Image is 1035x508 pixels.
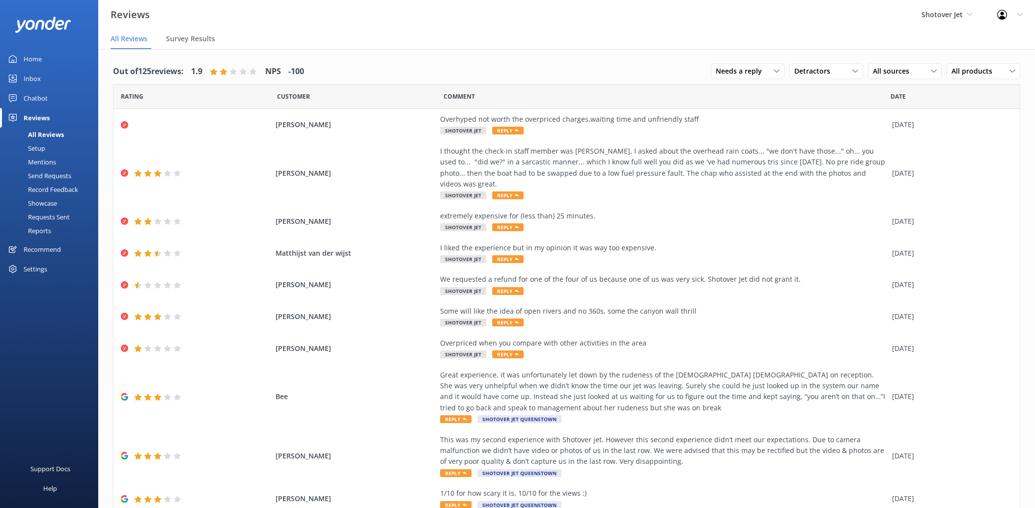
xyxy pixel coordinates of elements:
a: Showcase [6,196,98,210]
span: Shotover Jet [440,319,486,326]
span: Reply [492,255,524,263]
span: [PERSON_NAME] [276,311,435,322]
span: [PERSON_NAME] [276,493,435,504]
div: We requested a refund for one of the four of us because one of us was very sick. Shotover Jet did... [440,274,887,285]
span: Reply [492,191,524,199]
div: Showcase [6,196,57,210]
span: Needs a reply [716,66,768,77]
a: Send Requests [6,169,98,183]
a: All Reviews [6,128,98,141]
div: [DATE] [892,279,1007,290]
div: Requests Sent [6,210,70,224]
div: Record Feedback [6,183,78,196]
a: Record Feedback [6,183,98,196]
span: Reply [492,350,524,358]
span: Reply [492,319,524,326]
div: Chatbot [24,88,48,108]
span: Detractors [794,66,836,77]
div: Reviews [24,108,50,128]
span: Bee [276,391,435,402]
div: [DATE] [892,248,1007,259]
span: All Reviews [111,34,147,44]
span: Shotover Jet [440,255,486,263]
span: Shotover Jet [440,223,486,231]
span: Shotover Jet [922,10,963,19]
span: Reply [492,287,524,295]
div: 1/10 for how scary it is, 10/10 for the views :) [440,488,887,499]
a: Requests Sent [6,210,98,224]
div: [DATE] [892,391,1007,402]
div: [DATE] [892,343,1007,354]
div: Reports [6,224,51,238]
img: yonder-white-logo.png [15,17,71,33]
div: This was my second experience with Shotover jet. However this second experience didn’t meet our e... [440,434,887,467]
div: Home [24,49,42,69]
div: Overhyped not worth the overpriced charges,waiting time and unfriendly staff [440,114,887,125]
span: Date [277,92,310,101]
a: Mentions [6,155,98,169]
div: Some will like the idea of open rivers and no 360s, some the canyon wall thrill [440,306,887,317]
div: Inbox [24,69,41,88]
div: Mentions [6,155,56,169]
div: [DATE] [892,119,1007,130]
span: Reply [440,469,472,477]
span: Shotover Jet [440,287,486,295]
span: Shotover Jet [440,350,486,358]
span: [PERSON_NAME] [276,451,435,461]
span: Shotover Jet [440,127,486,134]
span: [PERSON_NAME] [276,168,435,179]
span: Reply [440,415,472,423]
span: Reply [492,223,524,231]
div: Overpriced when you compare with other activities in the area [440,338,887,348]
div: Setup [6,141,45,155]
span: Matthijst van der wijst [276,248,435,259]
h4: 1.9 [191,65,202,78]
h4: NPS [265,65,281,78]
span: Question [444,92,475,101]
div: Great experience, it was unfortunately let down by the rudeness of the [DEMOGRAPHIC_DATA] [DEMOGR... [440,370,887,414]
div: All Reviews [6,128,64,141]
div: Support Docs [30,459,70,479]
div: [DATE] [892,168,1007,179]
span: All sources [873,66,915,77]
span: Shotover Jet Queenstown [477,469,561,477]
span: Date [121,92,143,101]
span: [PERSON_NAME] [276,216,435,227]
h4: Out of 125 reviews: [113,65,184,78]
h4: -100 [288,65,304,78]
div: Help [43,479,57,498]
span: Shotover Jet [440,191,486,199]
div: extremely expensive for (less than) 25 minutes. [440,211,887,221]
div: Recommend [24,240,61,259]
h3: Reviews [111,7,150,23]
span: [PERSON_NAME] [276,343,435,354]
span: Shotover Jet Queenstown [477,415,561,423]
span: [PERSON_NAME] [276,119,435,130]
div: Settings [24,259,47,279]
div: [DATE] [892,493,1007,504]
span: Date [891,92,906,101]
div: [DATE] [892,311,1007,322]
span: Survey Results [166,34,215,44]
div: Send Requests [6,169,71,183]
div: [DATE] [892,216,1007,227]
a: Reports [6,224,98,238]
span: Reply [492,127,524,134]
div: [DATE] [892,451,1007,461]
div: I thought the check-in staff member was [PERSON_NAME], I asked about the overhead rain coats... "... [440,146,887,190]
span: All products [951,66,998,77]
a: Setup [6,141,98,155]
span: [PERSON_NAME] [276,279,435,290]
div: I liked the experience but in my opinion it was way too expensive. [440,242,887,253]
